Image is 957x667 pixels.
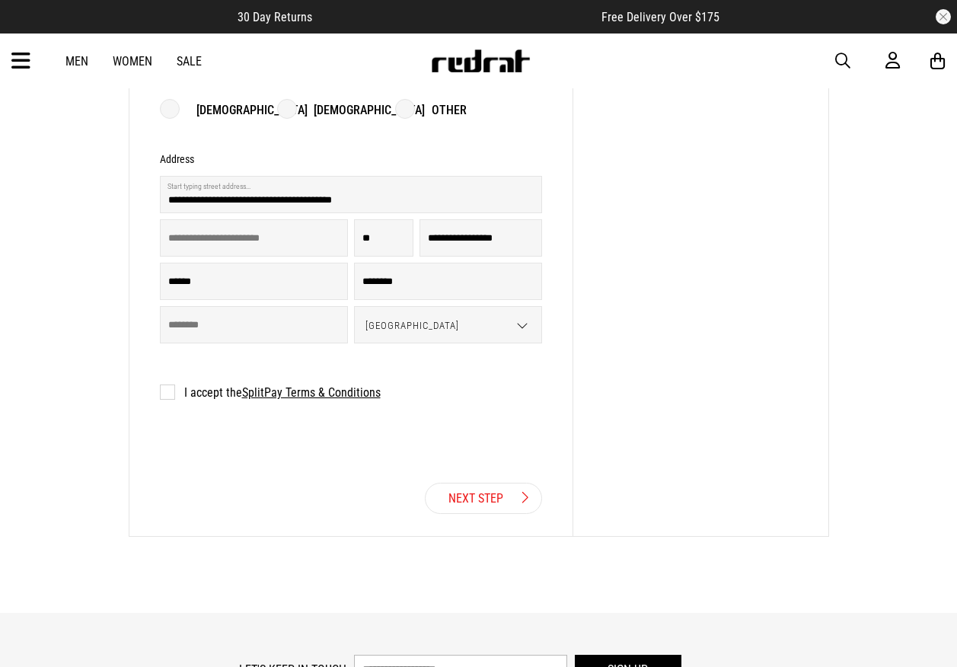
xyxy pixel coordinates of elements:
a: Women [113,54,152,69]
a: Men [65,54,88,69]
a: Sale [177,54,202,69]
iframe: Customer reviews powered by Trustpilot [343,9,571,24]
span: 30 Day Returns [238,10,312,24]
p: [DEMOGRAPHIC_DATA] [298,101,425,120]
button: Open LiveChat chat widget [12,6,58,52]
h3: Address [160,153,194,165]
span: Free Delivery Over $175 [601,10,719,24]
label: I accept the [160,385,381,400]
p: [DEMOGRAPHIC_DATA] [181,101,308,120]
img: Redrat logo [430,49,531,72]
span: [GEOGRAPHIC_DATA] [355,307,531,344]
a: SplitPay Terms & Conditions [242,385,381,400]
p: Other [416,101,467,120]
a: Next Step [425,483,542,514]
